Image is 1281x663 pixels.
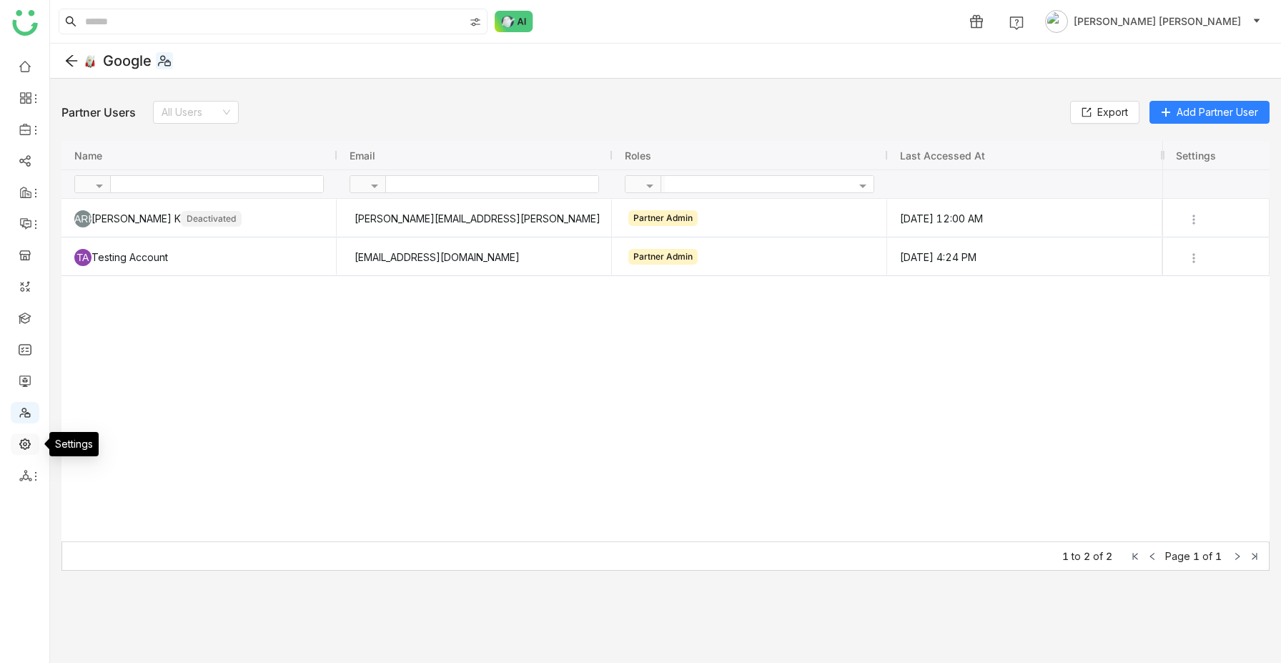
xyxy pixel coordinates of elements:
[12,10,38,36] img: logo
[1070,101,1139,124] button: Export
[74,210,91,227] div: ARK
[181,211,242,227] div: Deactivated
[628,210,698,226] div: Partner Admin
[1187,251,1201,265] img: more.svg
[1106,550,1112,562] span: 2
[1074,14,1241,29] span: [PERSON_NAME] [PERSON_NAME]
[49,432,99,456] div: Settings
[1177,104,1258,120] span: Add Partner User
[350,149,375,162] span: Email
[74,238,324,276] div: Testing Account
[495,11,533,32] img: ask-buddy-normal.svg
[350,200,599,237] div: [PERSON_NAME][EMAIL_ADDRESS][PERSON_NAME][DOMAIN_NAME]
[1215,550,1222,562] span: 1
[900,238,1149,276] gtmb-cell-renderer: [DATE] 4:24 PM
[470,16,481,28] img: search-type.svg
[1202,550,1212,562] span: of
[1097,104,1128,120] span: Export
[1193,550,1200,562] span: 1
[1165,550,1190,562] span: Page
[1009,16,1024,30] img: help.svg
[628,249,698,265] div: Partner Admin
[1149,101,1270,124] button: Add Partner User
[1072,550,1081,562] span: to
[1187,212,1201,227] img: more.svg
[74,149,102,162] span: Name
[83,55,97,69] img: 684be7df847de31b02b6cdb7
[1042,10,1264,33] button: [PERSON_NAME] [PERSON_NAME]
[1176,149,1216,162] span: Settings
[1084,550,1090,562] span: 2
[625,149,651,162] span: Roles
[83,52,152,69] span: Google
[1093,550,1103,562] span: of
[1045,10,1068,33] img: avatar
[74,200,324,237] div: [PERSON_NAME] K
[900,200,1149,237] gtmb-cell-renderer: [DATE] 12:00 AM
[61,104,136,121] div: Partner Users
[350,238,599,276] div: [EMAIL_ADDRESS][DOMAIN_NAME]
[900,149,985,162] span: Last Accessed At
[74,249,91,266] div: TA
[1062,550,1069,562] span: 1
